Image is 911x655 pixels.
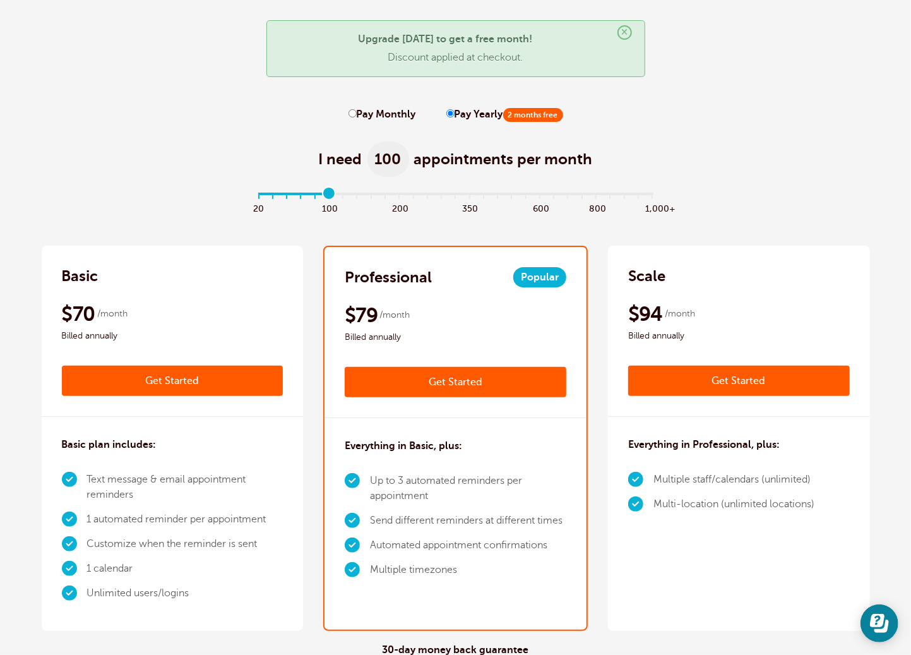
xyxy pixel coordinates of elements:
[62,437,157,452] h3: Basic plan includes:
[414,149,593,169] span: appointments per month
[503,108,563,122] span: 2 months free
[87,532,283,556] li: Customize when the reminder is sent
[370,508,566,533] li: Send different reminders at different times
[345,303,378,328] span: $79
[628,437,780,452] h3: Everything in Professional, plus:
[533,200,547,215] span: 600
[392,200,406,215] span: 200
[446,109,563,121] label: Pay Yearly
[628,301,663,327] span: $94
[628,366,850,396] a: Get Started
[348,109,357,117] input: Pay Monthly
[97,306,128,321] span: /month
[617,25,632,40] span: ×
[628,266,665,286] h2: Scale
[370,533,566,558] li: Automated appointment confirmations
[345,267,432,287] h2: Professional
[645,200,659,215] span: 1,000+
[513,267,566,287] span: Popular
[62,366,283,396] a: Get Started
[653,467,814,492] li: Multiple staff/calendars (unlimited)
[62,301,95,327] span: $70
[370,469,566,508] li: Up to 3 automated reminders per appointment
[367,141,409,177] span: 100
[345,367,566,397] a: Get Started
[62,328,283,344] span: Billed annually
[87,556,283,581] li: 1 calendar
[252,200,266,215] span: 20
[589,200,603,215] span: 800
[348,109,416,121] label: Pay Monthly
[87,581,283,606] li: Unlimited users/logins
[860,604,898,642] iframe: Resource center
[370,558,566,582] li: Multiple timezones
[665,306,695,321] span: /month
[319,149,362,169] span: I need
[653,492,814,517] li: Multi-location (unlimited locations)
[280,52,632,64] p: Discount applied at checkout.
[345,330,566,345] span: Billed annually
[345,438,462,454] h3: Everything in Basic, plus:
[628,328,850,344] span: Billed annually
[322,200,336,215] span: 100
[87,467,283,507] li: Text message & email appointment reminders
[379,308,410,323] span: /month
[62,266,98,286] h2: Basic
[462,200,476,215] span: 350
[358,33,532,45] strong: Upgrade [DATE] to get a free month!
[446,109,455,117] input: Pay Yearly2 months free
[87,507,283,532] li: 1 automated reminder per appointment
